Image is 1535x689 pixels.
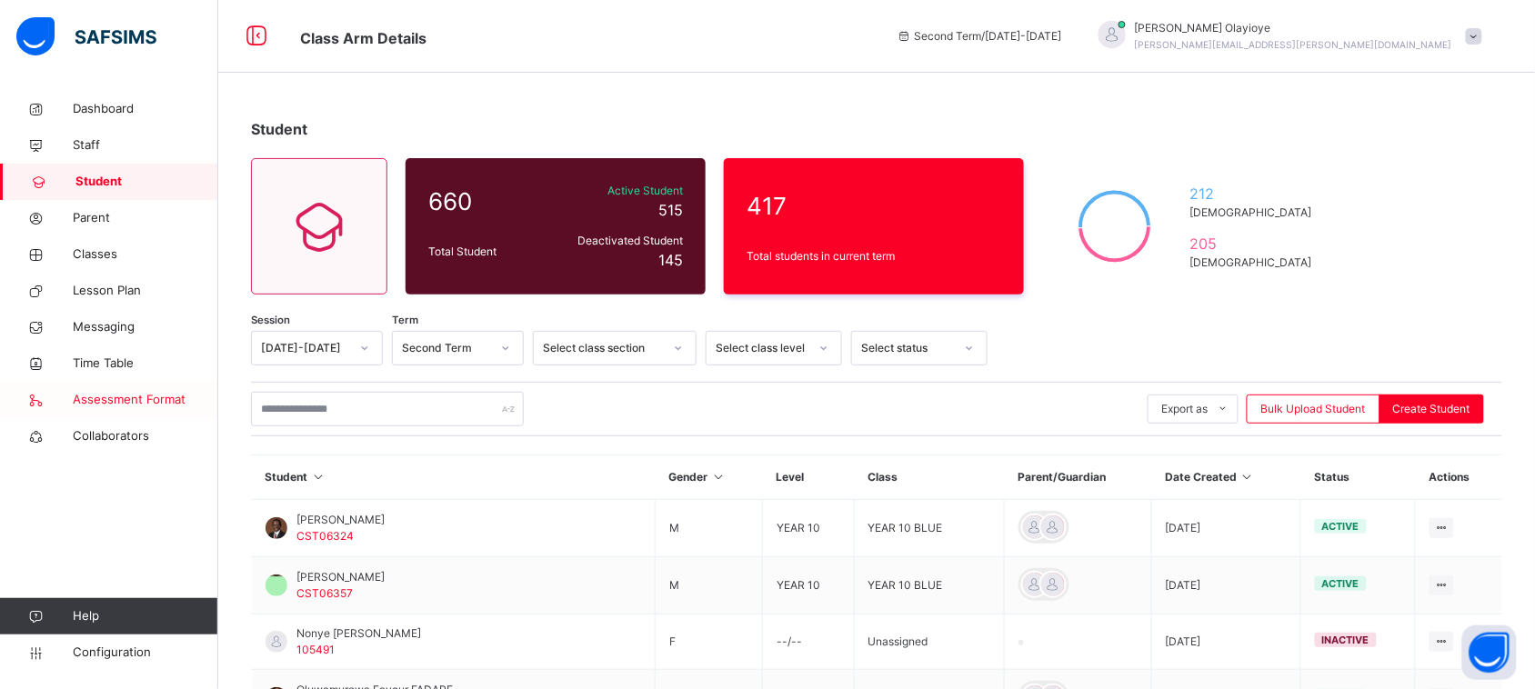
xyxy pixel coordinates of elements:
span: inactive [1322,634,1369,646]
td: F [656,614,763,670]
td: [DATE] [1152,614,1301,670]
span: Collaborators [73,427,218,445]
span: [PERSON_NAME][EMAIL_ADDRESS][PERSON_NAME][DOMAIN_NAME] [1135,39,1452,50]
span: Class Arm Details [300,29,426,47]
div: [DATE]-[DATE] [261,340,349,356]
th: Gender [656,455,763,500]
div: JohnOlayioye [1080,20,1491,53]
span: Staff [73,136,218,155]
i: Sort in Ascending Order [311,470,326,484]
div: Select class level [716,340,808,356]
span: session/term information [897,28,1062,45]
span: [PERSON_NAME] [296,512,385,528]
th: Student [252,455,656,500]
span: Classes [73,245,218,264]
td: M [656,500,763,557]
span: Session [251,313,290,328]
span: 205 [1189,233,1319,255]
span: Active Student [554,183,683,199]
span: Dashboard [73,100,218,118]
td: M [656,557,763,614]
span: Student [75,173,218,191]
span: active [1322,520,1359,533]
td: YEAR 10 BLUE [854,500,1004,557]
span: Create Student [1393,401,1470,417]
span: CST06357 [296,586,353,600]
span: 145 [658,251,683,269]
div: Select class section [543,340,663,356]
div: Select status [861,340,954,356]
span: Student [251,120,307,138]
i: Sort in Ascending Order [1240,470,1256,484]
span: Term [392,313,418,328]
span: [PERSON_NAME] [296,569,385,585]
i: Sort in Ascending Order [711,470,727,484]
th: Class [854,455,1004,500]
span: Configuration [73,644,217,662]
span: [DEMOGRAPHIC_DATA] [1189,255,1319,271]
span: [DEMOGRAPHIC_DATA] [1189,205,1319,221]
td: YEAR 10 [763,557,855,614]
div: Second Term [402,340,490,356]
span: Help [73,607,217,625]
td: [DATE] [1152,557,1301,614]
span: Export as [1162,401,1209,417]
span: Time Table [73,354,218,373]
td: --/-- [763,614,855,670]
span: Deactivated Student [554,233,683,249]
span: active [1322,577,1359,590]
th: Date Created [1152,455,1301,500]
span: Lesson Plan [73,282,218,300]
td: [DATE] [1152,500,1301,557]
th: Level [763,455,855,500]
td: YEAR 10 [763,500,855,557]
span: 515 [658,201,683,219]
span: Messaging [73,318,218,336]
span: [PERSON_NAME] Olayioye [1135,20,1452,36]
span: CST06324 [296,529,354,543]
span: Bulk Upload Student [1261,401,1366,417]
th: Status [1300,455,1415,500]
img: safsims [16,17,156,55]
td: Unassigned [854,614,1004,670]
button: Open asap [1462,625,1517,680]
td: YEAR 10 BLUE [854,557,1004,614]
div: Total Student [424,239,549,265]
th: Actions [1415,455,1502,500]
span: 660 [428,184,545,219]
span: 417 [747,188,1001,224]
span: Assessment Format [73,391,218,409]
span: 105491 [296,643,335,656]
span: Nonye [PERSON_NAME] [296,625,421,642]
th: Parent/Guardian [1005,455,1152,500]
span: Total students in current term [747,248,1001,265]
span: Parent [73,209,218,227]
span: 212 [1189,183,1319,205]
